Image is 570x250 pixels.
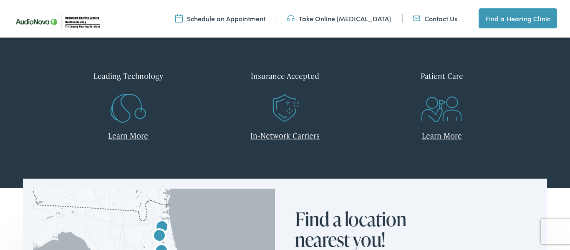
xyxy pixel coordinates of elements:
a: Patient Care [370,63,514,113]
a: In-Network Carriers [250,130,320,141]
div: Leading Technology [56,63,201,88]
img: utility icon [413,14,420,23]
div: AudioNova [149,227,169,247]
a: Insurance Accepted [213,63,357,113]
a: Learn More [422,130,462,141]
h2: Find a location nearest you! [295,209,429,250]
img: utility icon [175,14,183,23]
a: Find a Hearing Clinic [479,8,557,28]
a: Schedule an Appointment [175,14,265,23]
a: Contact Us [413,14,457,23]
div: Patient Care [370,63,514,88]
a: Learn More [108,130,148,141]
div: NextGen Hearing by AudioNova [152,218,172,238]
a: Leading Technology [56,63,201,113]
a: Take Online [MEDICAL_DATA] [287,14,391,23]
img: utility icon [287,14,295,23]
div: Insurance Accepted [213,63,357,88]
